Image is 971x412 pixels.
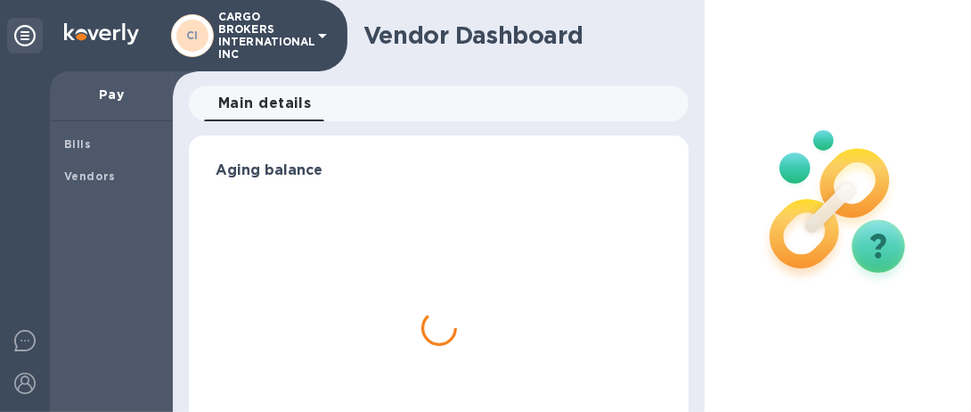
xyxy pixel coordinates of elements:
img: Logo [64,23,139,45]
p: Pay [64,86,159,103]
h3: Aging balance [216,162,662,179]
h1: Vendor Dashboard [363,21,676,50]
b: Vendors [64,169,116,183]
span: Main details [218,91,312,116]
b: Bills [64,137,91,151]
p: CARGO BROKERS INTERNATIONAL INC [218,11,307,61]
div: Unpin categories [7,18,43,54]
b: CI [186,29,199,42]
